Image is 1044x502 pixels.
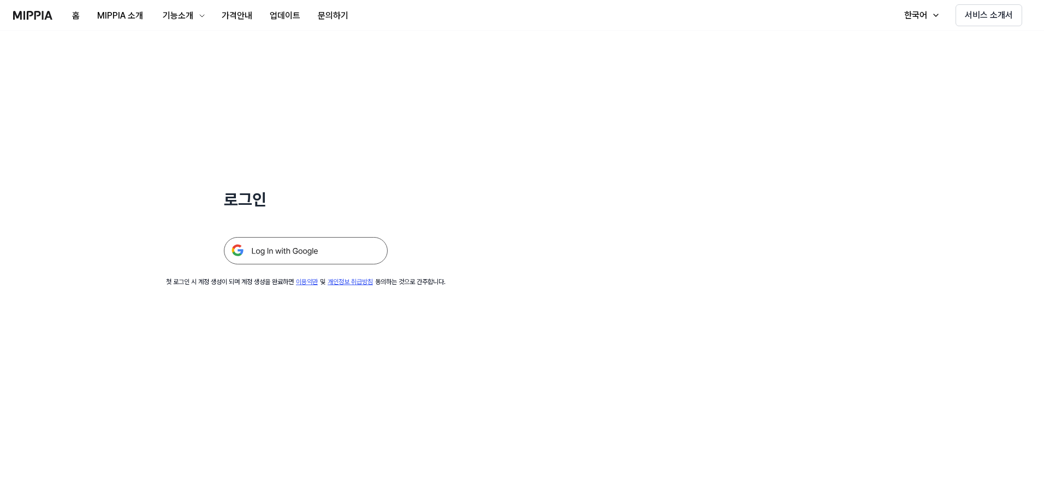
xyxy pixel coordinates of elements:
[224,188,388,211] h1: 로그인
[161,9,195,22] div: 기능소개
[902,9,929,22] div: 한국어
[328,278,373,286] a: 개인정보 취급방침
[13,11,52,20] img: logo
[63,5,88,27] button: 홈
[166,277,446,287] div: 첫 로그인 시 계정 생성이 되며 계정 생성을 완료하면 및 동의하는 것으로 간주합니다.
[224,237,388,264] img: 구글 로그인 버튼
[956,4,1022,26] button: 서비스 소개서
[88,5,152,27] button: MIPPIA 소개
[261,1,309,31] a: 업데이트
[296,278,318,286] a: 이용약관
[893,4,947,26] button: 한국어
[152,5,213,27] button: 기능소개
[309,5,357,27] button: 문의하기
[261,5,309,27] button: 업데이트
[213,5,261,27] button: 가격안내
